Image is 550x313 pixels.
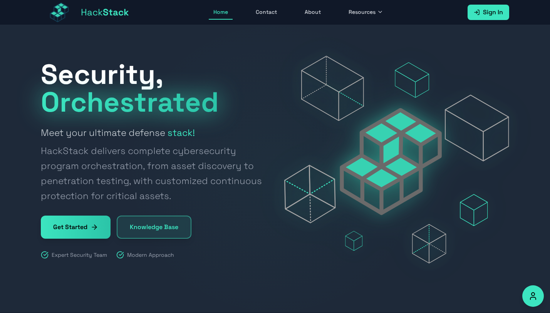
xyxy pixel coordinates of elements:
div: Expert Security Team [41,251,107,259]
button: Accessibility Options [522,285,544,307]
span: Sign In [483,8,503,17]
button: Resources [344,5,388,20]
span: Hack [81,6,129,18]
h1: Security, [41,60,266,116]
span: HackStack delivers complete cybersecurity program orchestration, from asset discovery to penetrat... [41,143,266,203]
h2: Meet your ultimate defense [41,125,266,203]
div: Modern Approach [116,251,174,259]
a: Knowledge Base [117,216,191,239]
span: Orchestrated [41,84,219,120]
span: Resources [349,8,376,16]
a: Home [209,5,233,20]
a: Contact [251,5,282,20]
a: About [300,5,325,20]
a: Get Started [41,216,111,239]
span: Stack [103,6,129,18]
strong: stack! [168,127,195,139]
a: Sign In [468,5,509,20]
